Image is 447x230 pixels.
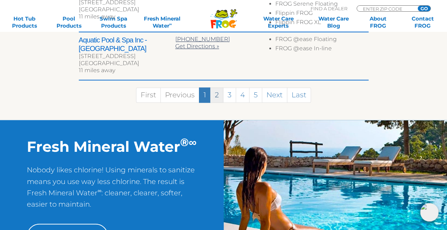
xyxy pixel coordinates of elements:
a: ContactFROG [405,15,440,29]
input: Zip Code Form [362,6,410,12]
li: FROG @ease In-line [275,45,368,54]
sup: ∞ [98,187,101,194]
li: FROG Serene Floating [275,0,368,10]
p: Nobody likes chlorine! Using minerals to sanitize means you use way less chlorine. The result is ... [27,164,197,217]
a: [PHONE_NUMBER] [175,36,230,42]
a: Next [262,87,287,103]
a: 2 [210,87,223,103]
a: Get Directions » [175,43,219,50]
a: 3 [223,87,236,103]
a: Hot TubProducts [7,15,42,29]
div: [GEOGRAPHIC_DATA] [79,6,175,13]
a: Previous [160,87,199,103]
li: FROG @ease Floating [275,36,368,45]
li: Flippin FROG [275,10,368,19]
h2: Aquatic Pool & Spa Inc - [GEOGRAPHIC_DATA] [79,36,175,53]
li: Flippin FROG XL [275,19,368,28]
a: Last [287,87,311,103]
h2: Fresh Mineral Water [27,138,197,155]
div: [STREET_ADDRESS] [79,53,175,60]
span: 11 miles away [79,67,115,74]
input: GO [418,6,430,11]
a: 5 [249,87,262,103]
sup: ® [180,136,189,149]
a: 4 [236,87,249,103]
a: AboutFROG [361,15,395,29]
a: 1 [199,87,211,103]
a: PoolProducts [52,15,86,29]
img: openIcon [420,203,439,222]
sup: ∞ [189,136,196,149]
div: [GEOGRAPHIC_DATA] [79,60,175,67]
span: 11 miles away [79,13,115,20]
a: First [136,87,161,103]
